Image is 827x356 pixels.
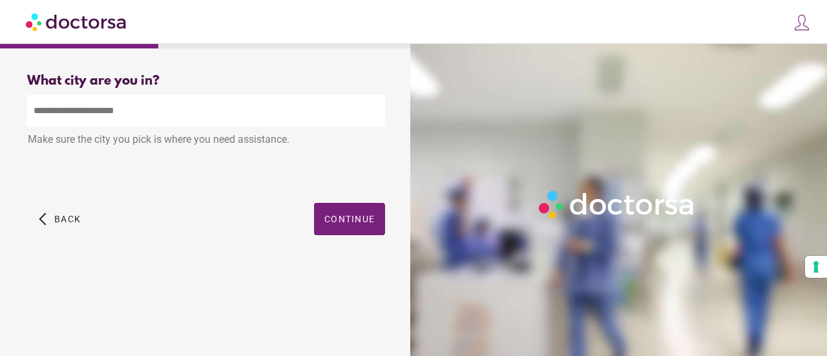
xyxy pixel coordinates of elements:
[324,214,375,224] span: Continue
[34,203,86,235] button: arrow_back_ios Back
[26,7,128,36] img: Doctorsa.com
[534,186,700,223] img: Logo-Doctorsa-trans-White-partial-flat.png
[793,14,811,32] img: icons8-customer-100.png
[805,256,827,278] button: Your consent preferences for tracking technologies
[54,214,81,224] span: Back
[27,74,385,89] div: What city are you in?
[27,127,385,155] div: Make sure the city you pick is where you need assistance.
[314,203,385,235] button: Continue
